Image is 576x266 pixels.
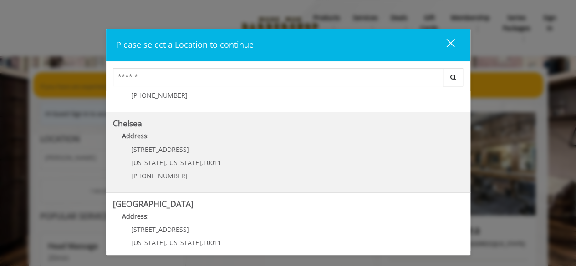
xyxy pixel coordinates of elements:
[131,91,188,100] span: [PHONE_NUMBER]
[131,171,188,180] span: [PHONE_NUMBER]
[131,238,165,247] span: [US_STATE]
[203,158,221,167] span: 10011
[131,158,165,167] span: [US_STATE]
[113,118,142,129] b: Chelsea
[203,238,221,247] span: 10011
[165,238,167,247] span: ,
[131,145,189,154] span: [STREET_ADDRESS]
[122,212,149,221] b: Address:
[116,39,254,50] span: Please select a Location to continue
[165,158,167,167] span: ,
[429,35,460,54] button: close dialog
[436,38,454,52] div: close dialog
[167,238,201,247] span: [US_STATE]
[113,68,443,86] input: Search Center
[448,74,459,80] i: Search button
[113,68,464,91] div: Center Select
[131,225,189,234] span: [STREET_ADDRESS]
[167,158,201,167] span: [US_STATE]
[201,158,203,167] span: ,
[122,131,149,140] b: Address:
[201,238,203,247] span: ,
[113,198,194,209] b: [GEOGRAPHIC_DATA]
